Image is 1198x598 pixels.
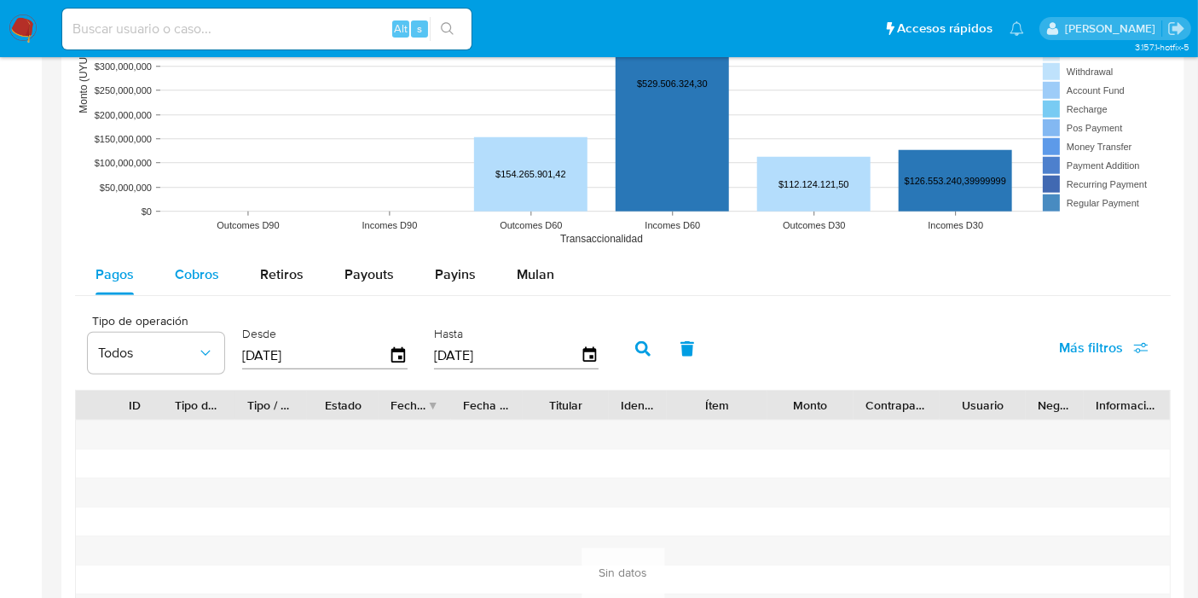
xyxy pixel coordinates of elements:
[1135,40,1189,54] span: 3.157.1-hotfix-5
[1167,20,1185,38] a: Salir
[417,20,422,37] span: s
[1010,21,1024,36] a: Notificaciones
[394,20,408,37] span: Alt
[897,20,993,38] span: Accesos rápidos
[1065,20,1161,37] p: gregorio.negri@mercadolibre.com
[430,17,465,41] button: search-icon
[62,18,472,40] input: Buscar usuario o caso...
